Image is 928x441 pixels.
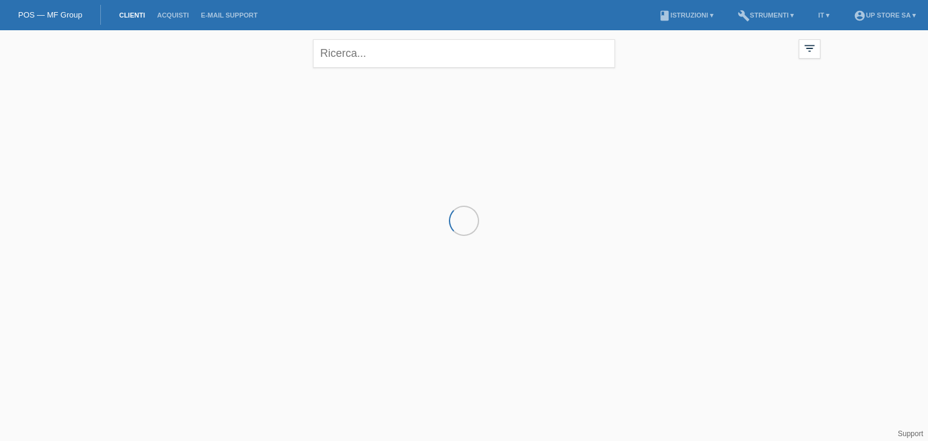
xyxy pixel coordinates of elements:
input: Ricerca... [313,39,615,68]
a: Clienti [113,11,151,19]
i: filter_list [803,42,816,55]
i: account_circle [854,10,866,22]
i: book [659,10,671,22]
a: E-mail Support [195,11,264,19]
a: buildStrumenti ▾ [732,11,800,19]
a: POS — MF Group [18,10,82,19]
a: Acquisti [151,11,195,19]
i: build [738,10,750,22]
a: account_circleUp Store SA ▾ [848,11,922,19]
a: bookIstruzioni ▾ [652,11,720,19]
a: Support [898,430,923,438]
a: IT ▾ [812,11,836,19]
